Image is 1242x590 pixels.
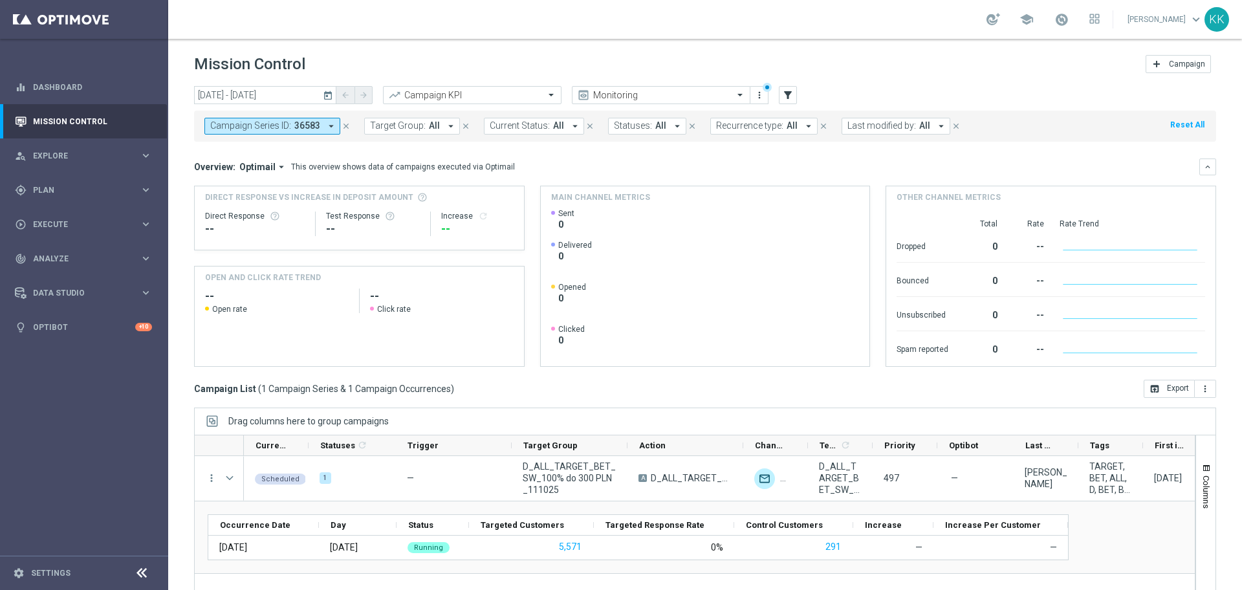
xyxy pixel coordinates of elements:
h4: OPEN AND CLICK RATE TREND [205,272,321,283]
button: close [584,119,596,133]
span: Open rate [212,304,247,314]
div: 11 Oct 2025 [219,541,247,553]
div: +10 [135,323,152,331]
span: school [1019,12,1034,27]
span: Scheduled [261,475,300,483]
span: Calculate column [838,438,851,452]
div: 11 Oct 2025, Saturday [1154,472,1182,484]
button: Recurrence type: All arrow_drop_down [710,118,818,135]
button: equalizer Dashboard [14,82,153,93]
span: 0 [558,250,592,262]
div: Bounced [897,269,948,290]
button: add Campaign [1146,55,1211,73]
div: 0 [964,338,997,358]
span: Day [331,520,346,530]
button: Target Group: All arrow_drop_down [364,118,460,135]
i: more_vert [206,472,217,484]
span: — [915,542,922,552]
span: 36583 [294,120,320,131]
span: Plan [33,186,140,194]
a: Optibot [33,310,135,344]
span: Targeted Response Rate [605,520,704,530]
div: -- [1013,303,1044,324]
div: -- [1013,338,1044,358]
i: keyboard_arrow_right [140,252,152,265]
i: close [688,122,697,131]
i: arrow_drop_down [671,120,683,132]
colored-tag: Scheduled [255,472,306,485]
span: Campaign [1169,60,1205,69]
span: — [1050,542,1057,552]
span: Sent [558,208,574,219]
span: Clicked [558,324,585,334]
div: 0% [711,541,723,553]
i: close [342,122,351,131]
div: Direct Response [205,211,305,221]
button: arrow_back [336,86,354,104]
button: track_changes Analyze keyboard_arrow_right [14,254,153,264]
span: A [638,474,647,482]
a: Dashboard [33,70,152,104]
button: Statuses: All arrow_drop_down [608,118,686,135]
button: Campaign Series ID: 36583 arrow_drop_down [204,118,340,135]
button: arrow_forward [354,86,373,104]
span: D_ALL_TARGET_BET_SW_100% do 300 PLN_111025 [651,472,732,484]
div: Press SPACE to select this row. [195,456,244,501]
i: more_vert [1200,384,1210,394]
i: close [461,122,470,131]
div: Rate Trend [1060,219,1205,229]
button: Reset All [1169,118,1206,132]
div: Total [964,219,997,229]
span: Channel [755,441,786,450]
button: gps_fixed Plan keyboard_arrow_right [14,185,153,195]
span: Data Studio [33,289,140,297]
span: Statuses [320,441,355,450]
i: add [1151,59,1162,69]
img: Private message [780,468,801,489]
button: play_circle_outline Execute keyboard_arrow_right [14,219,153,230]
span: Templates [820,441,838,450]
div: -- [441,221,513,237]
button: Optimail arrow_drop_down [235,161,291,173]
button: open_in_browser Export [1144,380,1195,398]
i: filter_alt [782,89,794,101]
i: close [585,122,594,131]
a: Settings [31,569,71,577]
span: All [429,120,440,131]
div: person_search Explore keyboard_arrow_right [14,151,153,161]
h2: -- [205,289,349,304]
i: open_in_browser [1149,384,1160,394]
span: TARGET, BET, ALL, D, BET, BET, BET [1089,461,1132,496]
div: There are unsaved changes [763,83,772,92]
div: Plan [15,184,140,196]
span: Click rate [377,304,411,314]
i: play_circle_outline [15,219,27,230]
div: Mission Control [15,104,152,138]
i: equalizer [15,82,27,93]
button: Last modified by: All arrow_drop_down [842,118,950,135]
span: Running [414,543,443,552]
div: This overview shows data of campaigns executed via Optimail [291,161,515,173]
span: — [951,472,958,484]
button: keyboard_arrow_down [1199,158,1216,175]
i: arrow_drop_down [803,120,814,132]
button: close [460,119,472,133]
span: Last Modified By [1025,441,1056,450]
div: Katarzyna Kamińska [1025,466,1067,490]
span: 0 [558,334,585,346]
button: lightbulb Optibot +10 [14,322,153,333]
span: All [553,120,564,131]
div: Analyze [15,253,140,265]
h3: Overview: [194,161,235,173]
colored-tag: Running [408,541,450,553]
h4: Other channel metrics [897,191,1001,203]
div: Row Groups [228,416,389,426]
span: Campaign Series ID: [210,120,291,131]
i: keyboard_arrow_right [140,149,152,162]
i: keyboard_arrow_right [140,218,152,230]
i: arrow_forward [359,91,368,100]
